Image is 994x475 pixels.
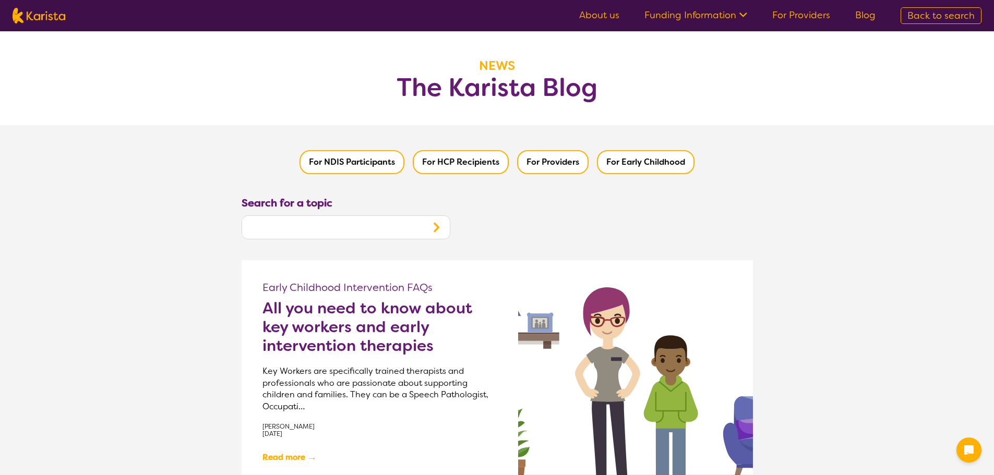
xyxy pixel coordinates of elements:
label: Search for a topic [242,195,332,211]
a: Funding Information [644,9,747,21]
a: All you need to know about key workers and early intervention therapies [262,299,497,355]
a: About us [579,9,619,21]
button: Filter by NDIS Participants [300,150,404,174]
button: Filter by HCP Recipients [413,150,509,174]
a: Back to search [901,7,981,24]
span: → [307,448,317,466]
button: Filter by Early Childhood [597,150,694,174]
img: Karista logo [13,8,65,23]
button: Search [423,216,450,239]
p: Early Childhood Intervention FAQs [262,281,497,294]
p: [PERSON_NAME] [DATE] [262,423,497,438]
span: Back to search [907,9,975,22]
a: Read more→ [262,448,317,466]
p: Key Workers are specifically trained therapists and professionals who are passionate about suppor... [262,366,497,412]
button: Filter by Providers [517,150,589,174]
a: For Providers [772,9,830,21]
a: Blog [855,9,876,21]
